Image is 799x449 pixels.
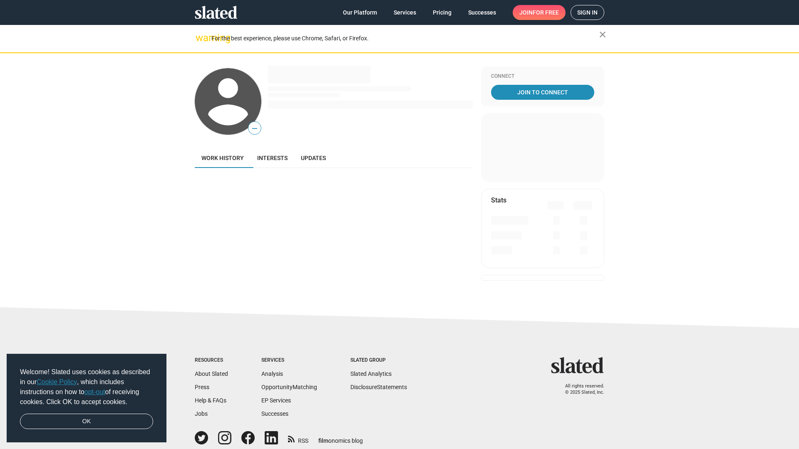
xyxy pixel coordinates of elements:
[195,384,209,390] a: Press
[493,85,593,100] span: Join To Connect
[491,85,594,100] a: Join To Connect
[468,5,496,20] span: Successes
[288,432,308,445] a: RSS
[336,5,384,20] a: Our Platform
[491,73,594,80] div: Connect
[261,410,288,417] a: Successes
[195,148,251,168] a: Work history
[513,5,566,20] a: Joinfor free
[577,5,598,20] span: Sign in
[519,5,559,20] span: Join
[248,123,261,134] span: —
[261,357,317,364] div: Services
[37,378,77,385] a: Cookie Policy
[211,33,599,44] div: For the best experience, please use Chrome, Safari, or Firefox.
[20,367,153,407] span: Welcome! Slated uses cookies as described in our , which includes instructions on how to of recei...
[257,155,288,161] span: Interests
[598,30,608,39] mat-icon: close
[491,196,506,205] mat-card-title: Stats
[251,148,294,168] a: Interests
[387,5,423,20] a: Services
[343,5,377,20] span: Our Platform
[195,370,228,377] a: About Slated
[350,384,407,390] a: DisclosureStatements
[195,410,208,417] a: Jobs
[201,155,244,161] span: Work history
[301,155,326,161] span: Updates
[196,33,206,43] mat-icon: warning
[426,5,458,20] a: Pricing
[261,370,283,377] a: Analysis
[571,5,604,20] a: Sign in
[350,357,407,364] div: Slated Group
[7,354,166,443] div: cookieconsent
[20,414,153,429] a: dismiss cookie message
[556,383,604,395] p: All rights reserved. © 2025 Slated, Inc.
[294,148,333,168] a: Updates
[462,5,503,20] a: Successes
[433,5,452,20] span: Pricing
[261,397,291,404] a: EP Services
[195,357,228,364] div: Resources
[394,5,416,20] span: Services
[261,384,317,390] a: OpportunityMatching
[533,5,559,20] span: for free
[350,370,392,377] a: Slated Analytics
[84,388,105,395] a: opt-out
[318,437,328,444] span: film
[318,430,363,445] a: filmonomics blog
[195,397,226,404] a: Help & FAQs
